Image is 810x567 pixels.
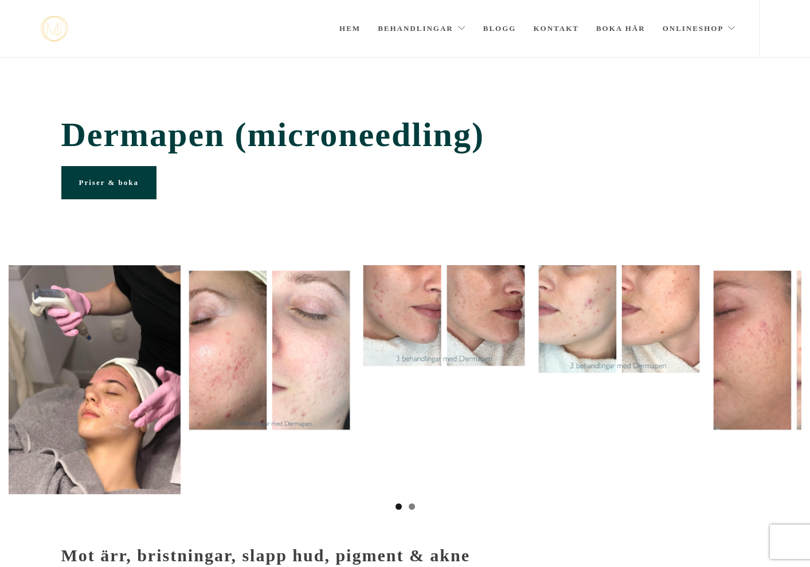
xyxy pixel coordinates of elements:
a: 1 [396,503,402,510]
span: Priser & boka [79,178,139,187]
a: 2 [409,503,415,510]
span: Dermapen (microneedling) [61,115,749,155]
img: mjstudio [41,16,68,42]
a: Priser & boka [61,166,156,199]
strong: Mot ärr, bristningar, slapp hud, pigment & akne [61,546,471,565]
a: mjstudio mjstudio mjstudio [41,16,68,42]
